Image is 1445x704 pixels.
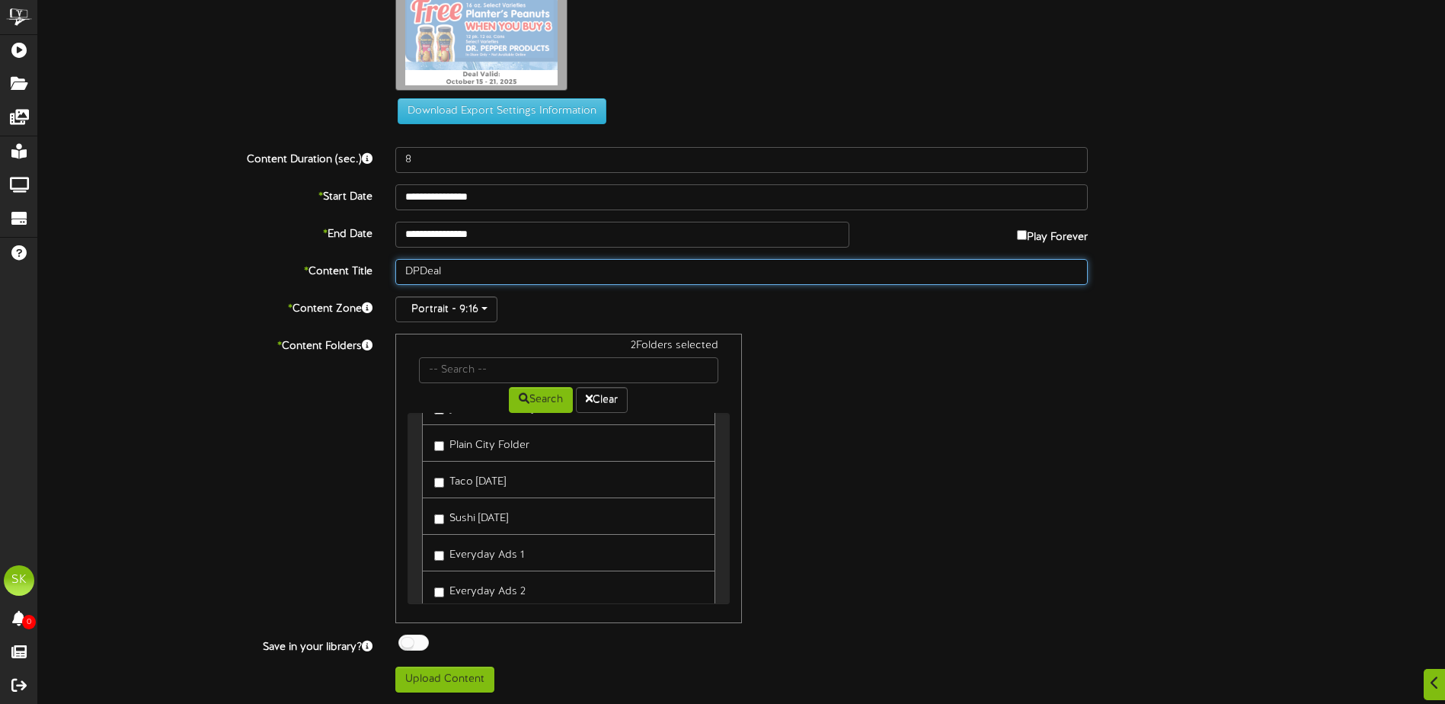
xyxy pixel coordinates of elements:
label: Play Forever [1017,222,1088,245]
div: 2 Folders selected [408,338,729,357]
button: Search [509,387,573,413]
input: -- Search -- [419,357,718,383]
label: Taco [DATE] [434,469,506,490]
label: End Date [27,222,384,242]
label: Content Folders [27,334,384,354]
label: Save in your library? [27,635,384,655]
button: Download Export Settings Information [398,98,606,124]
a: Download Export Settings Information [390,105,606,117]
span: 0 [22,615,36,629]
label: Content Zone [27,296,384,317]
button: Upload Content [395,667,494,693]
label: Content Title [27,259,384,280]
label: Start Date [27,184,384,205]
input: Play Forever [1017,230,1027,240]
button: Portrait - 9:16 [395,296,497,322]
label: Everyday Ads 1 [434,542,524,563]
label: Everyday Ads 2 [434,579,526,600]
input: Plain City Folder [434,441,444,451]
input: Sushi [DATE] [434,514,444,524]
label: Plain City Folder [434,433,529,453]
label: Sushi [DATE] [434,506,508,526]
input: Taco [DATE] [434,478,444,488]
div: SK [4,565,34,596]
label: Content Duration (sec.) [27,147,384,168]
input: Everyday Ads 1 [434,551,444,561]
button: Clear [576,387,628,413]
input: Title of this Content [395,259,1088,285]
input: Everyday Ads 2 [434,587,444,597]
